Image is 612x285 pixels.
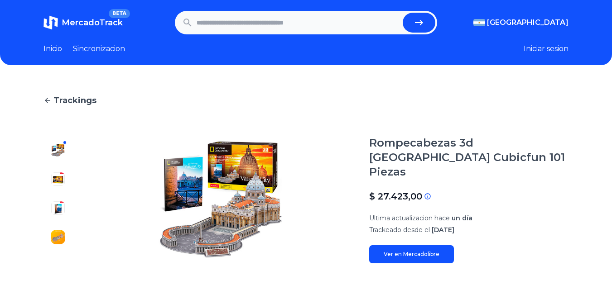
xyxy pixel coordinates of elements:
[473,19,485,26] img: Argentina
[51,230,65,244] img: Rompecabezas 3d Ciudad Del Vaticano Cubicfun 101 Piezas
[62,18,123,28] span: MercadoTrack
[369,214,450,222] span: Ultima actualizacion hace
[109,9,130,18] span: BETA
[51,201,65,215] img: Rompecabezas 3d Ciudad Del Vaticano Cubicfun 101 Piezas
[43,15,58,30] img: MercadoTrack
[369,190,422,203] p: $ 27.423,00
[369,226,430,234] span: Trackeado desde el
[369,136,569,179] h1: Rompecabezas 3d [GEOGRAPHIC_DATA] Cubicfun 101 Piezas
[487,17,569,28] span: [GEOGRAPHIC_DATA]
[473,17,569,28] button: [GEOGRAPHIC_DATA]
[51,143,65,157] img: Rompecabezas 3d Ciudad Del Vaticano Cubicfun 101 Piezas
[432,226,454,234] span: [DATE]
[51,172,65,186] img: Rompecabezas 3d Ciudad Del Vaticano Cubicfun 101 Piezas
[369,245,454,263] a: Ver en Mercadolibre
[73,43,125,54] a: Sincronizacion
[452,214,472,222] span: un día
[43,43,62,54] a: Inicio
[91,136,351,263] img: Rompecabezas 3d Ciudad Del Vaticano Cubicfun 101 Piezas
[53,94,96,107] span: Trackings
[43,94,569,107] a: Trackings
[43,15,123,30] a: MercadoTrackBETA
[524,43,569,54] button: Iniciar sesion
